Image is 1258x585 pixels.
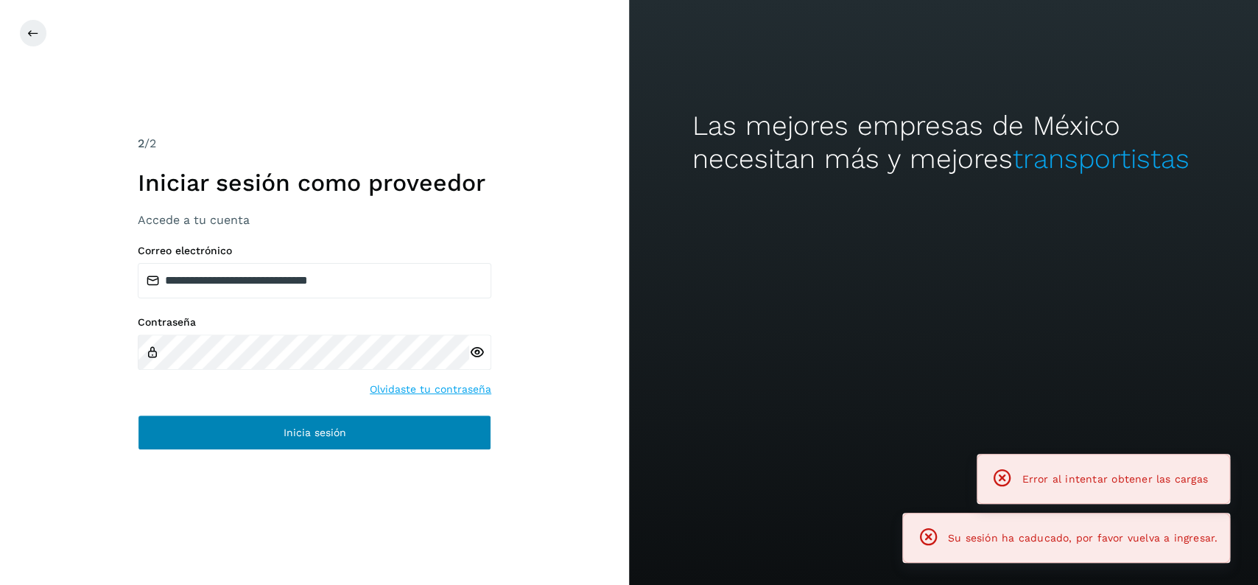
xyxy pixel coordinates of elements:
h2: Las mejores empresas de México necesitan más y mejores [692,110,1195,175]
label: Correo electrónico [138,245,491,257]
span: Su sesión ha caducado, por favor vuelva a ingresar. [948,532,1217,544]
h3: Accede a tu cuenta [138,213,491,227]
button: Inicia sesión [138,415,491,450]
a: Olvidaste tu contraseña [370,382,491,397]
span: 2 [138,136,144,150]
label: Contraseña [138,316,491,329]
h1: Iniciar sesión como proveedor [138,169,491,197]
span: Error al intentar obtener las cargas [1022,473,1207,485]
div: /2 [138,135,491,153]
span: Inicia sesión [284,427,346,438]
span: transportistas [1012,143,1189,175]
